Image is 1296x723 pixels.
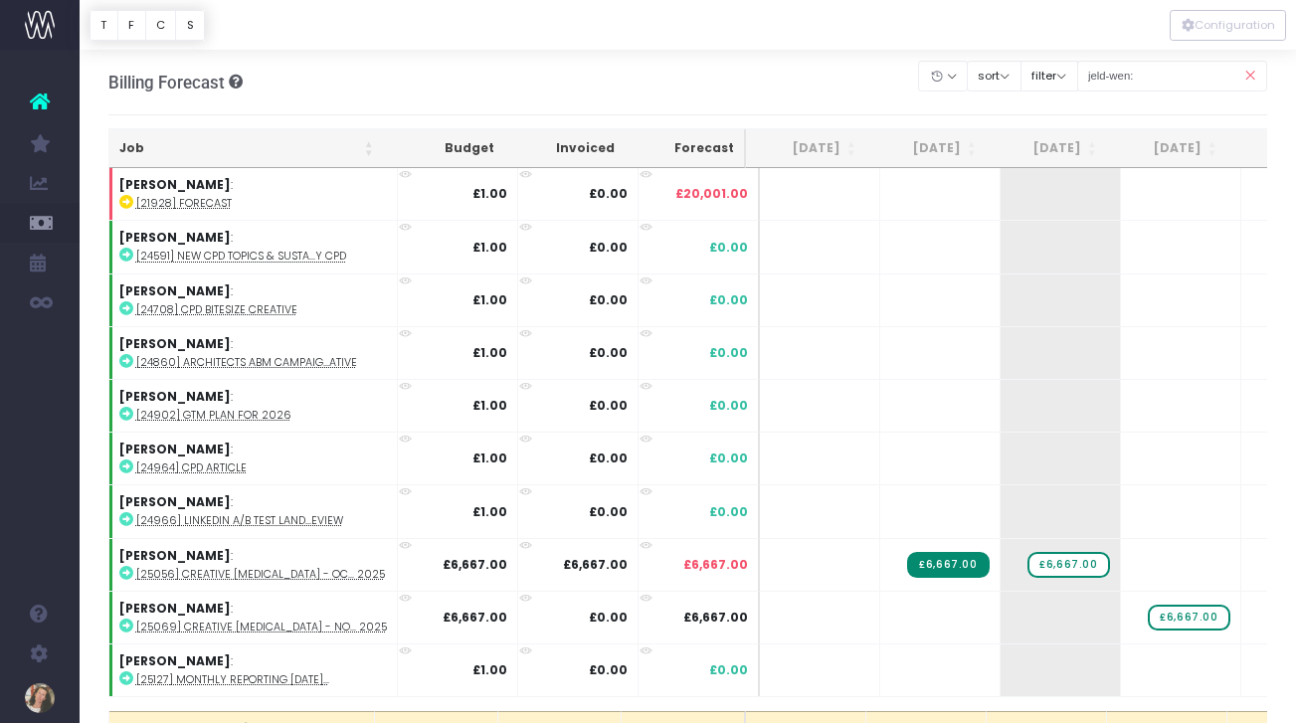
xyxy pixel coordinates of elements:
[589,185,628,202] strong: £0.00
[109,129,384,168] th: Job: activate to sort column ascending
[1020,61,1078,91] button: filter
[119,335,231,352] strong: [PERSON_NAME]
[109,484,398,537] td: :
[472,185,507,202] strong: £1.00
[866,129,987,168] th: Sep 25: activate to sort column ascending
[136,408,291,423] abbr: [24902] GTM Plan for 2026
[109,379,398,432] td: :
[136,672,329,687] abbr: [25127] Monthly Reporting October 2025
[108,73,225,92] span: Billing Forecast
[683,609,748,627] span: £6,667.00
[709,291,748,309] span: £0.00
[119,282,231,299] strong: [PERSON_NAME]
[1027,552,1109,578] span: wayahead Sales Forecast Item
[119,229,231,246] strong: [PERSON_NAME]
[109,643,398,696] td: :
[1077,61,1268,91] input: Search...
[589,344,628,361] strong: £0.00
[384,129,504,168] th: Budget
[589,239,628,256] strong: £0.00
[709,450,748,467] span: £0.00
[675,185,748,203] span: £20,001.00
[589,609,628,626] strong: £0.00
[136,460,247,475] abbr: [24964] CPD Article
[472,503,507,520] strong: £1.00
[109,591,398,643] td: :
[967,61,1021,91] button: sort
[145,10,177,41] button: C
[136,355,357,370] abbr: [24860] Architects ABM Campaign Proposal & Creative
[109,220,398,272] td: :
[136,249,346,264] abbr: [24591] New CPD Topics & Sustainability CPD
[117,10,146,41] button: F
[472,450,507,466] strong: £1.00
[90,10,118,41] button: T
[109,273,398,326] td: :
[119,441,231,457] strong: [PERSON_NAME]
[709,397,748,415] span: £0.00
[709,239,748,257] span: £0.00
[90,10,205,41] div: Vertical button group
[136,567,385,582] abbr: [25056] Creative Retainer - October 2025
[472,344,507,361] strong: £1.00
[443,609,507,626] strong: £6,667.00
[109,326,398,379] td: :
[119,493,231,510] strong: [PERSON_NAME]
[625,129,746,168] th: Forecast
[907,552,989,578] span: Streamtime Invoice: ST7108 – [25056] Creative Retainer - October 2025
[1170,10,1286,41] button: Configuration
[709,344,748,362] span: £0.00
[589,503,628,520] strong: £0.00
[119,176,231,193] strong: [PERSON_NAME]
[589,397,628,414] strong: £0.00
[109,168,398,220] td: :
[709,661,748,679] span: £0.00
[472,291,507,308] strong: £1.00
[504,129,625,168] th: Invoiced
[589,291,628,308] strong: £0.00
[472,239,507,256] strong: £1.00
[443,556,507,573] strong: £6,667.00
[472,397,507,414] strong: £1.00
[136,302,297,317] abbr: [24708] CPD Bitesize Creative
[746,129,866,168] th: Aug 25: activate to sort column ascending
[136,196,232,211] abbr: [21928] Forecast
[109,432,398,484] td: :
[709,503,748,521] span: £0.00
[119,600,231,617] strong: [PERSON_NAME]
[563,556,628,573] strong: £6,667.00
[119,388,231,405] strong: [PERSON_NAME]
[472,661,507,678] strong: £1.00
[589,450,628,466] strong: £0.00
[1170,10,1286,41] div: Vertical button group
[589,661,628,678] strong: £0.00
[109,538,398,591] td: :
[25,683,55,713] img: images/default_profile_image.png
[119,547,231,564] strong: [PERSON_NAME]
[1107,129,1227,168] th: Nov 25: activate to sort column ascending
[987,129,1107,168] th: Oct 25: activate to sort column ascending
[119,652,231,669] strong: [PERSON_NAME]
[136,620,387,634] abbr: [25069] Creative Retainer - November 2025
[1148,605,1229,631] span: wayahead Sales Forecast Item
[136,513,343,528] abbr: [24966] LinkedIn A/B Test Landing Page Review
[683,556,748,574] span: £6,667.00
[175,10,205,41] button: S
